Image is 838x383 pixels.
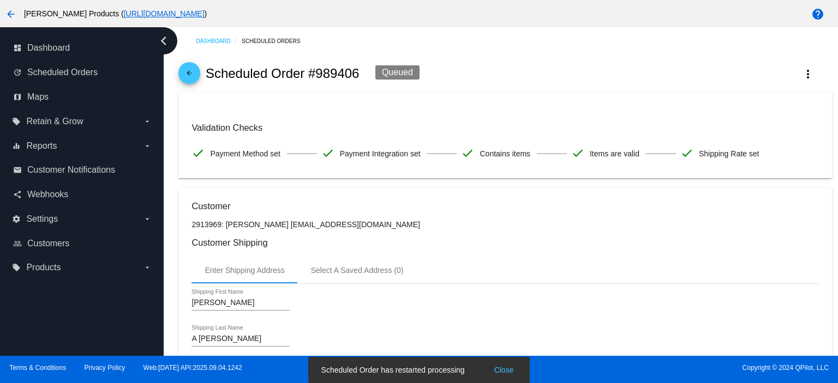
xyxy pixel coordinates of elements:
span: Customer Notifications [27,165,115,175]
p: 2913969: [PERSON_NAME] [EMAIL_ADDRESS][DOMAIN_NAME] [191,220,818,229]
a: Privacy Policy [85,364,125,372]
a: [URL][DOMAIN_NAME] [124,9,205,18]
i: map [13,93,22,101]
i: settings [12,215,21,223]
span: Payment Integration set [340,142,421,165]
i: update [13,68,22,77]
mat-icon: arrow_back [4,8,17,21]
a: map Maps [13,88,152,106]
i: arrow_drop_down [143,117,152,126]
a: Web:[DATE] API:2025.09.04.1242 [143,364,242,372]
span: Dashboard [27,43,70,53]
mat-icon: check [191,147,205,160]
simple-snack-bar: Scheduled Order has restarted processing [321,364,517,375]
span: Products [26,263,61,272]
i: arrow_drop_down [143,215,152,223]
i: people_outline [13,239,22,248]
a: Dashboard [196,33,242,50]
a: Scheduled Orders [242,33,310,50]
input: Shipping First Name [191,299,290,307]
span: Webhooks [27,190,68,199]
i: local_offer [12,117,21,126]
div: Enter Shipping Address [205,266,284,275]
i: local_offer [12,263,21,272]
i: dashboard [13,44,22,52]
span: Reports [26,141,57,151]
mat-icon: arrow_back [183,69,196,82]
i: share [13,190,22,199]
i: arrow_drop_down [143,263,152,272]
span: Copyright © 2024 QPilot, LLC [428,364,829,372]
i: chevron_left [155,32,172,50]
mat-icon: check [461,147,474,160]
a: dashboard Dashboard [13,39,152,57]
mat-icon: check [680,147,693,160]
button: Close [491,364,517,375]
mat-icon: check [571,147,584,160]
input: Shipping Last Name [191,335,290,343]
span: Settings [26,214,58,224]
h3: Validation Checks [191,123,818,133]
span: Scheduled Orders [27,68,98,77]
mat-icon: check [321,147,334,160]
span: Contains items [480,142,530,165]
mat-icon: help [811,8,824,21]
mat-icon: more_vert [801,68,815,81]
span: Shipping Rate set [699,142,759,165]
a: update Scheduled Orders [13,64,152,81]
i: equalizer [12,142,21,150]
a: share Webhooks [13,186,152,203]
h3: Customer [191,201,818,211]
i: arrow_drop_down [143,142,152,150]
span: [PERSON_NAME] Products ( ) [24,9,207,18]
i: email [13,166,22,174]
span: Maps [27,92,49,102]
div: Queued [375,65,420,80]
a: Terms & Conditions [9,364,66,372]
a: people_outline Customers [13,235,152,252]
h2: Scheduled Order #989406 [206,66,360,81]
div: Select A Saved Address (0) [311,266,404,275]
span: Retain & Grow [26,117,83,126]
a: email Customer Notifications [13,161,152,179]
span: Items are valid [590,142,639,165]
span: Payment Method set [210,142,280,165]
h3: Customer Shipping [191,238,818,248]
span: Customers [27,239,69,248]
